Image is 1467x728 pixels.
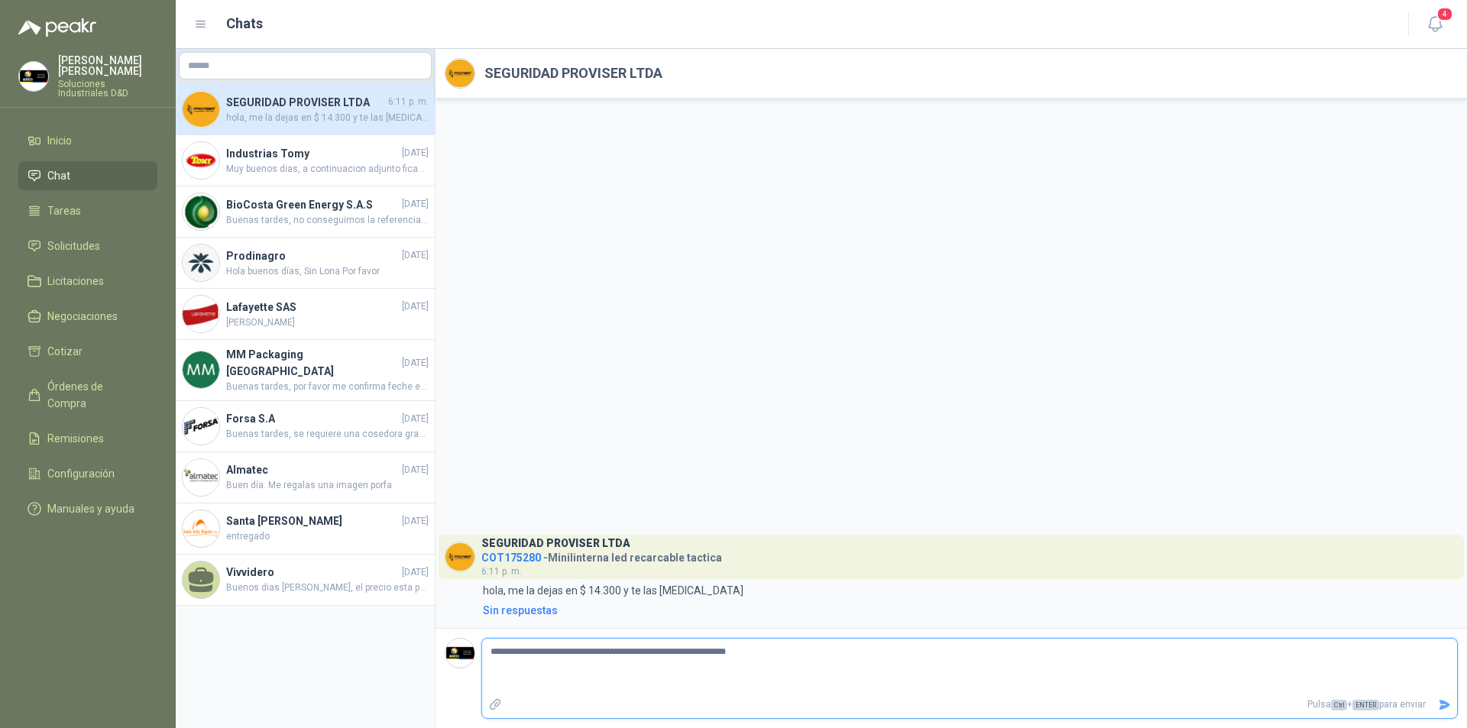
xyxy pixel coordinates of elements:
[47,343,83,360] span: Cotizar
[402,146,429,160] span: [DATE]
[47,202,81,219] span: Tareas
[1436,7,1453,21] span: 4
[226,461,399,478] h4: Almatec
[176,503,435,555] a: Company LogoSanta [PERSON_NAME][DATE]entregado
[402,197,429,212] span: [DATE]
[402,565,429,580] span: [DATE]
[402,514,429,529] span: [DATE]
[176,289,435,340] a: Company LogoLafayette SAS[DATE][PERSON_NAME]
[481,548,722,562] h4: - Minilinterna led recarcable tactica
[483,582,743,599] p: hola, me la dejas en $ 14.300 y te las [MEDICAL_DATA]
[226,529,429,544] span: entregado
[226,315,429,330] span: [PERSON_NAME]
[47,167,70,184] span: Chat
[402,412,429,426] span: [DATE]
[226,380,429,394] span: Buenas tardes, por favor me confirma feche estimada del llegada del equipo. gracias.
[58,79,157,98] p: Soluciones Industriales D&D
[226,248,399,264] h4: Prodinagro
[183,296,219,332] img: Company Logo
[226,564,399,581] h4: Vivvidero
[176,340,435,401] a: Company LogoMM Packaging [GEOGRAPHIC_DATA][DATE]Buenas tardes, por favor me confirma feche estima...
[226,264,429,279] span: Hola buenos días, Sin Lona Por favor
[183,459,219,496] img: Company Logo
[1331,700,1347,710] span: Ctrl
[176,135,435,186] a: Company LogoIndustrias Tomy[DATE]Muy buenos dias, a continuacion adjunto ficah tecnica el certifi...
[183,351,219,388] img: Company Logo
[176,84,435,135] a: Company LogoSEGURIDAD PROVISER LTDA6:11 p. m.hola, me la dejas en $ 14.300 y te las [MEDICAL_DATA]
[226,581,429,595] span: Buenos dias [PERSON_NAME], el precio esta por 3 metros..
[18,337,157,366] a: Cotizar
[226,94,385,111] h4: SEGURIDAD PROVISER LTDA
[183,193,219,230] img: Company Logo
[226,410,399,427] h4: Forsa S.A
[18,267,157,296] a: Licitaciones
[47,238,100,254] span: Solicitudes
[176,452,435,503] a: Company LogoAlmatec[DATE]Buen día. Me regalas una imagen porfa
[508,691,1433,718] p: Pulsa + para enviar
[18,126,157,155] a: Inicio
[183,510,219,547] img: Company Logo
[402,356,429,370] span: [DATE]
[445,639,474,668] img: Company Logo
[226,145,399,162] h4: Industrias Tomy
[183,244,219,281] img: Company Logo
[445,542,474,571] img: Company Logo
[481,566,522,577] span: 6:11 p. m.
[481,539,630,548] h3: SEGURIDAD PROVISER LTDA
[1432,691,1457,718] button: Enviar
[226,513,399,529] h4: Santa [PERSON_NAME]
[226,162,429,176] span: Muy buenos dias, a continuacion adjunto ficah tecnica el certificado se comparte despues de la co...
[47,465,115,482] span: Configuración
[226,213,429,228] span: Buenas tardes, no conseguimos la referencia de la pulidora adjunto foto de herramienta. Por favor...
[18,18,96,37] img: Logo peakr
[176,401,435,452] a: Company LogoForsa S.A[DATE]Buenas tardes, se requiere una cosedora grande, Idustrial, pienso que ...
[176,555,435,606] a: Vivvidero[DATE]Buenos dias [PERSON_NAME], el precio esta por 3 metros..
[18,302,157,331] a: Negociaciones
[402,248,429,263] span: [DATE]
[484,63,662,84] h2: SEGURIDAD PROVISER LTDA
[388,95,429,109] span: 6:11 p. m.
[47,308,118,325] span: Negociaciones
[19,62,48,91] img: Company Logo
[58,55,157,76] p: [PERSON_NAME] [PERSON_NAME]
[47,273,104,290] span: Licitaciones
[47,430,104,447] span: Remisiones
[226,299,399,315] h4: Lafayette SAS
[18,231,157,260] a: Solicitudes
[402,463,429,477] span: [DATE]
[18,372,157,418] a: Órdenes de Compra
[47,132,72,149] span: Inicio
[481,552,541,564] span: COT175280
[18,161,157,190] a: Chat
[47,378,143,412] span: Órdenes de Compra
[226,13,263,34] h1: Chats
[47,500,134,517] span: Manuales y ayuda
[18,494,157,523] a: Manuales y ayuda
[183,91,219,128] img: Company Logo
[226,427,429,442] span: Buenas tardes, se requiere una cosedora grande, Idustrial, pienso que la cotizada no es lo que ne...
[226,111,429,125] span: hola, me la dejas en $ 14.300 y te las [MEDICAL_DATA]
[176,238,435,289] a: Company LogoProdinagro[DATE]Hola buenos días, Sin Lona Por favor
[183,408,219,445] img: Company Logo
[226,478,429,493] span: Buen día. Me regalas una imagen porfa
[482,691,508,718] label: Adjuntar archivos
[402,299,429,314] span: [DATE]
[483,602,558,619] div: Sin respuestas
[18,424,157,453] a: Remisiones
[18,196,157,225] a: Tareas
[226,346,399,380] h4: MM Packaging [GEOGRAPHIC_DATA]
[18,459,157,488] a: Configuración
[176,186,435,238] a: Company LogoBioCosta Green Energy S.A.S[DATE]Buenas tardes, no conseguimos la referencia de la pu...
[1421,11,1449,38] button: 4
[480,602,1458,619] a: Sin respuestas
[445,59,474,88] img: Company Logo
[226,196,399,213] h4: BioCosta Green Energy S.A.S
[183,142,219,179] img: Company Logo
[1352,700,1379,710] span: ENTER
